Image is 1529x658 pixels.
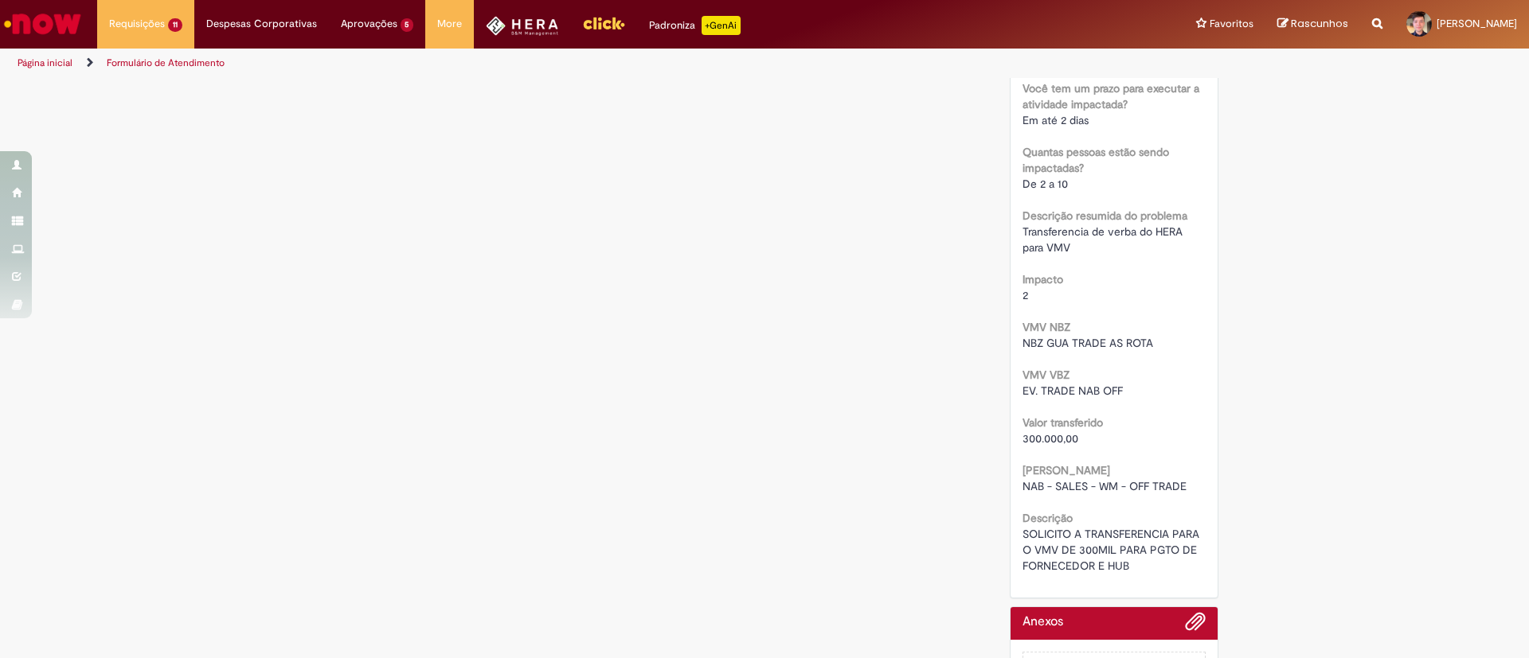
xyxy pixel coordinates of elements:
img: ServiceNow [2,8,84,40]
b: VMV VBZ [1023,368,1070,382]
a: Rascunhos [1277,17,1348,32]
b: Valor transferido [1023,415,1103,430]
b: Quantas pessoas estão sendo impactadas? [1023,145,1169,175]
a: Formulário de Atendimento [107,56,225,69]
b: Impacto [1023,272,1063,286]
img: HeraLogo.png [486,16,558,36]
span: More [437,16,462,32]
img: click_logo_yellow_360x200.png [582,11,625,35]
span: Despesas Corporativas [206,16,317,32]
span: NBZ GUA TRADE AS ROTA [1023,336,1153,350]
a: Página inicial [18,56,72,69]
button: Adicionar anexos [1185,611,1206,640]
span: Transferencia de verba do HERA para VMV [1023,224,1186,255]
b: Descrição [1023,511,1073,525]
span: 5 [401,18,414,32]
span: Favoritos [1210,16,1253,32]
b: Você tem um prazo para executar a atividade impactada? [1023,81,1199,111]
span: Requisições [109,16,165,32]
b: [PERSON_NAME] [1023,463,1110,477]
h2: Anexos [1023,615,1063,629]
span: De 2 a 10 [1023,177,1068,191]
span: 300.000,00 [1023,431,1078,446]
span: 11 [168,18,182,32]
ul: Trilhas de página [12,49,1007,78]
b: VMV NBZ [1023,320,1070,334]
span: SOLICITO A TRANSFERENCIA PARA O VMV DE 300MIL PARA PGTO DE FORNECEDOR E HUB [1023,527,1202,573]
p: +GenAi [702,16,741,35]
span: Rascunhos [1291,16,1348,31]
span: NAB - SALES - WM - OFF TRADE [1023,479,1187,493]
span: 2 [1023,288,1028,302]
span: Aprovações [341,16,397,32]
span: EV. TRADE NAB OFF [1023,384,1123,398]
div: Padroniza [649,16,741,35]
span: [PERSON_NAME] [1437,17,1517,30]
b: Descrição resumida do problema [1023,208,1187,223]
span: Em até 2 dias [1023,113,1089,127]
